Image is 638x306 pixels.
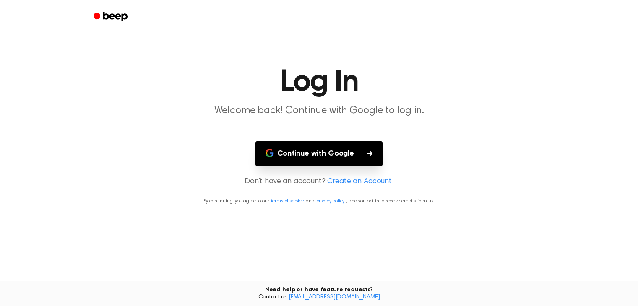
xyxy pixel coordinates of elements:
[158,104,480,118] p: Welcome back! Continue with Google to log in.
[327,176,392,187] a: Create an Account
[5,294,633,301] span: Contact us
[255,141,383,166] button: Continue with Google
[10,197,628,205] p: By continuing, you agree to our and , and you opt in to receive emails from us.
[289,294,380,300] a: [EMAIL_ADDRESS][DOMAIN_NAME]
[271,199,304,204] a: terms of service
[104,67,534,97] h1: Log In
[88,9,135,25] a: Beep
[10,176,628,187] p: Don't have an account?
[316,199,345,204] a: privacy policy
